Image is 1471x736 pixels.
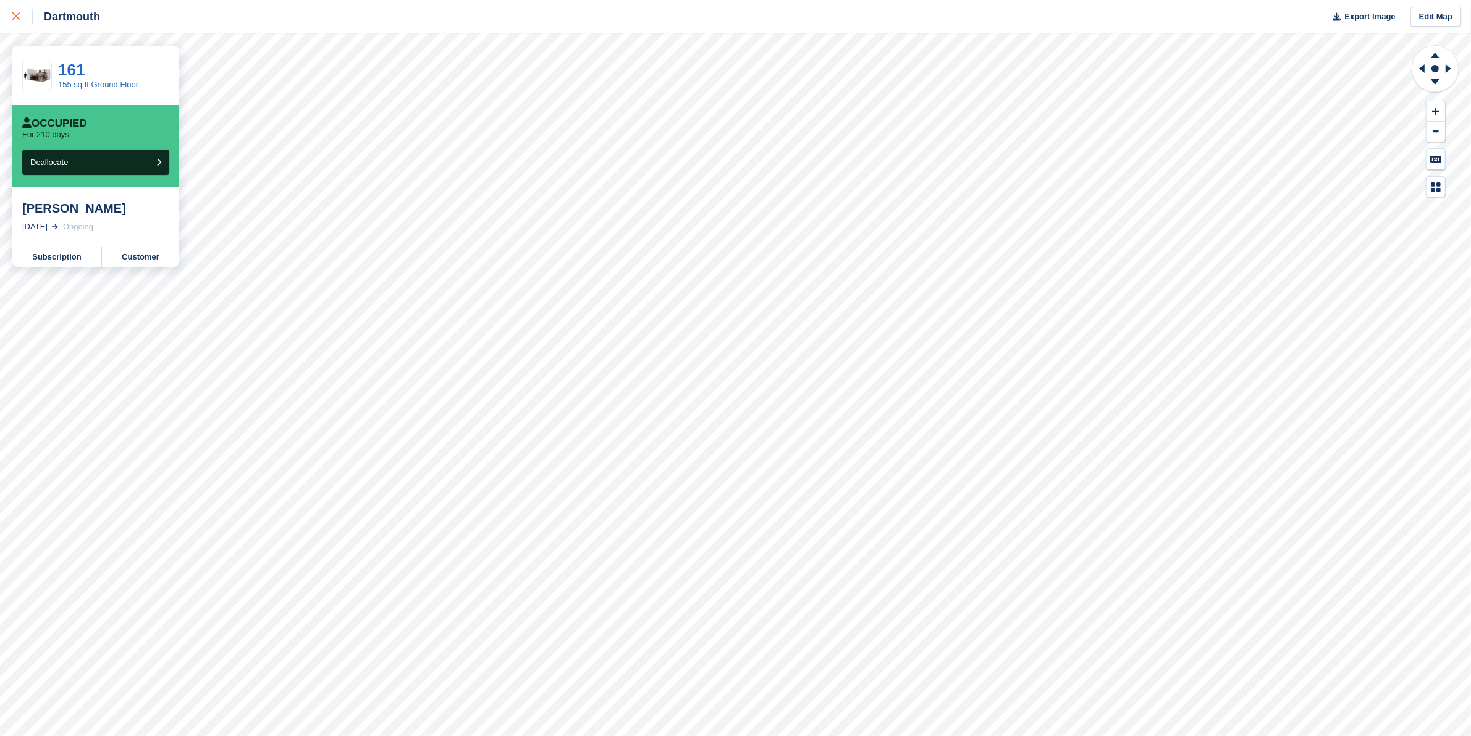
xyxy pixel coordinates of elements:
a: Edit Map [1410,7,1461,27]
button: Zoom In [1427,101,1445,122]
p: For 210 days [22,130,69,140]
img: arrow-right-light-icn-cde0832a797a2874e46488d9cf13f60e5c3a73dbe684e267c42b8395dfbc2abf.svg [52,224,58,229]
button: Keyboard Shortcuts [1427,149,1445,169]
a: Customer [102,247,179,267]
div: [DATE] [22,221,48,233]
button: Export Image [1325,7,1396,27]
img: 150-sqft-unit.jpg [23,65,51,87]
a: 155 sq ft Ground Floor [58,80,138,89]
a: 161 [58,61,85,79]
span: Deallocate [30,158,68,167]
a: Subscription [12,247,102,267]
div: Ongoing [63,221,93,233]
div: [PERSON_NAME] [22,201,169,216]
span: Export Image [1344,11,1395,23]
div: Occupied [22,117,87,130]
div: Dartmouth [33,9,100,24]
button: Zoom Out [1427,122,1445,142]
button: Deallocate [22,150,169,175]
button: Map Legend [1427,177,1445,197]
